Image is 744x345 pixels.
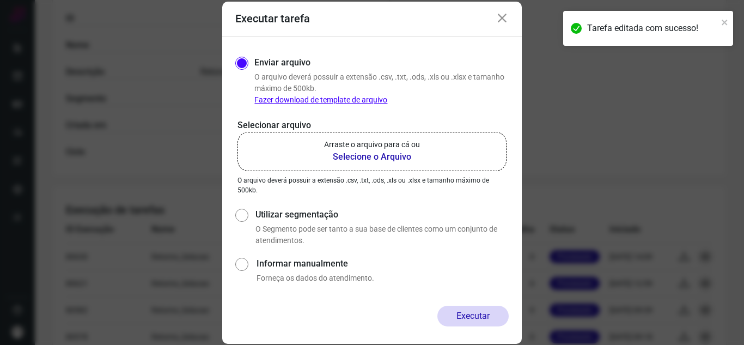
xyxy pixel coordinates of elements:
b: Selecione o Arquivo [324,150,420,164]
h3: Executar tarefa [235,12,310,25]
p: Forneça os dados do atendimento. [257,273,509,284]
label: Enviar arquivo [254,56,310,69]
a: Fazer download de template de arquivo [254,95,387,104]
div: Tarefa editada com sucesso! [587,22,718,35]
p: O Segmento pode ser tanto a sua base de clientes como um conjunto de atendimentos. [255,223,509,246]
p: Selecionar arquivo [237,119,507,132]
button: Executar [437,306,509,326]
label: Informar manualmente [257,257,509,270]
label: Utilizar segmentação [255,208,509,221]
p: Arraste o arquivo para cá ou [324,139,420,150]
button: close [721,15,729,28]
p: O arquivo deverá possuir a extensão .csv, .txt, .ods, .xls ou .xlsx e tamanho máximo de 500kb. [254,71,509,106]
p: O arquivo deverá possuir a extensão .csv, .txt, .ods, .xls ou .xlsx e tamanho máximo de 500kb. [237,175,507,195]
